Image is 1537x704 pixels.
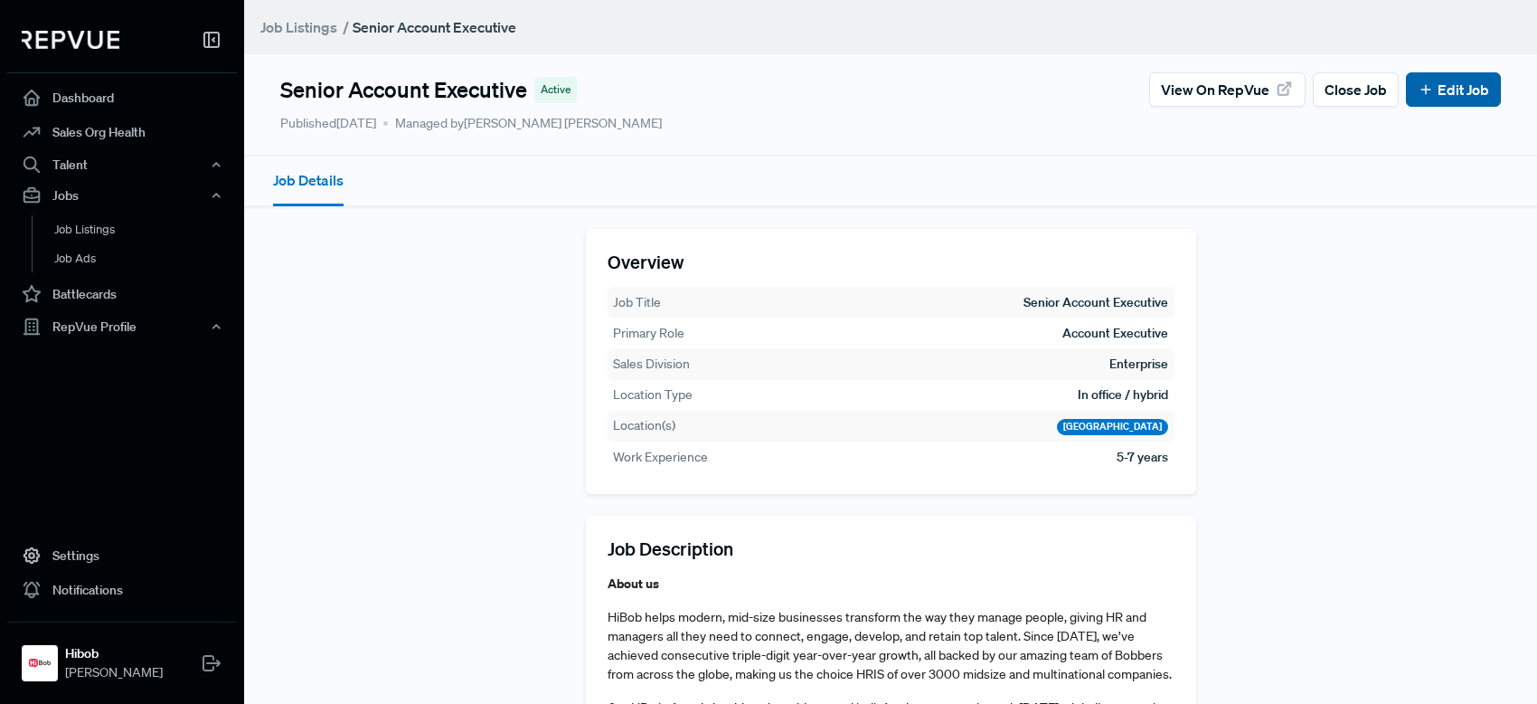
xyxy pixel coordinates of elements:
strong: Hibob [65,644,163,663]
span: HiBob helps modern, mid-size businesses transform the way they manage people, giving HR and manag... [608,609,1172,682]
a: Job Listings [260,16,337,38]
button: Jobs [7,180,237,211]
td: Enterprise [1108,354,1169,375]
h5: Overview [608,251,1174,272]
td: Senior Account Executive [1023,292,1169,313]
button: View on RepVue [1149,72,1306,107]
button: Edit Job [1406,72,1501,107]
th: Sales Division [612,354,691,375]
th: Work Experience [612,447,709,468]
span: [PERSON_NAME] [65,663,163,682]
a: Notifications [7,573,237,607]
span: View on RepVue [1161,79,1269,100]
td: In office / hybrid [1077,385,1169,405]
a: Settings [7,538,237,573]
strong: About us [608,575,659,592]
th: Job Title [612,292,662,313]
span: Managed by [PERSON_NAME] [PERSON_NAME] [383,114,662,133]
a: Battlecards [7,277,237,311]
img: Hibob [25,649,54,678]
th: Primary Role [612,323,685,344]
strong: Senior Account Executive [353,18,516,36]
a: Sales Org Health [7,115,237,149]
a: Edit Job [1418,79,1489,100]
th: Location Type [612,385,693,405]
a: Dashboard [7,81,237,115]
a: Job Ads [32,244,261,273]
button: Talent [7,149,237,180]
button: Close Job [1313,72,1399,107]
th: Location(s) [612,415,676,436]
span: Close Job [1325,79,1387,100]
td: Account Executive [1061,323,1169,344]
span: Active [541,81,570,98]
p: Published [DATE] [280,114,376,133]
button: RepVue Profile [7,311,237,342]
span: / [343,18,349,36]
a: Job Listings [32,215,261,244]
div: [GEOGRAPHIC_DATA] [1057,419,1168,435]
td: 5-7 years [1116,447,1169,468]
a: HibobHibob[PERSON_NAME] [7,622,237,690]
h4: Senior Account Executive [280,77,527,103]
h5: Job Description [608,538,1174,559]
img: RepVue [22,31,119,49]
button: Job Details [273,157,344,206]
